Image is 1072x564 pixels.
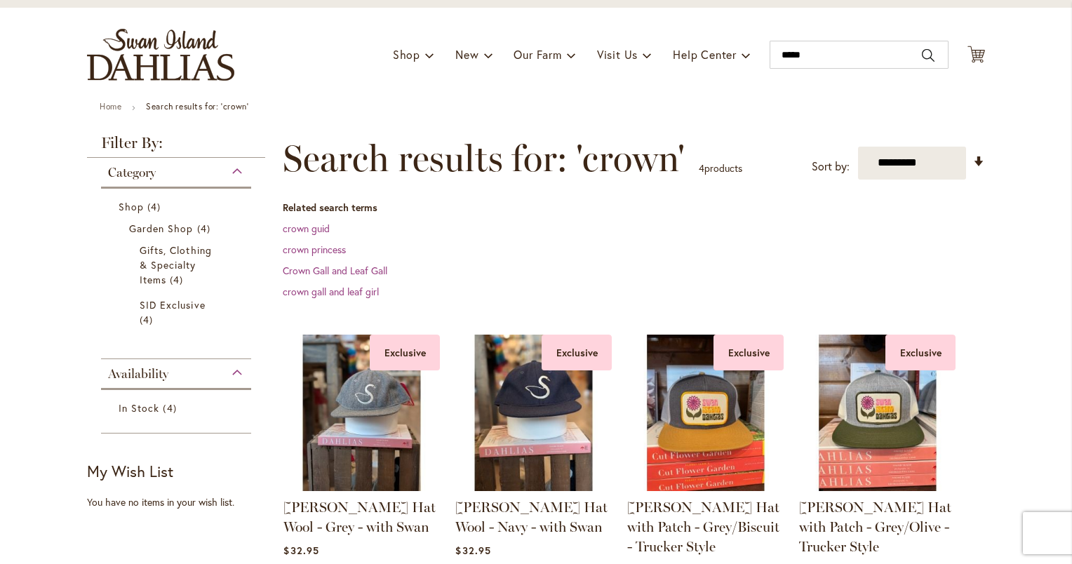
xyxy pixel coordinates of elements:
[87,135,265,158] strong: Filter By:
[597,47,638,62] span: Visit Us
[370,335,440,370] div: Exclusive
[283,222,330,235] a: crown guid
[673,47,737,62] span: Help Center
[283,201,985,215] dt: Related search terms
[455,544,490,557] span: $32.95
[197,221,214,236] span: 4
[799,335,956,491] img: SID Patch Trucker Hat
[87,495,274,509] div: You have no items in your wish list.
[87,461,173,481] strong: My Wish List
[455,499,608,535] a: [PERSON_NAME] Hat Wool - Navy - with Swan
[100,101,121,112] a: Home
[108,165,156,180] span: Category
[393,47,420,62] span: Shop
[119,401,237,415] a: In Stock 4
[713,335,784,370] div: Exclusive
[699,157,742,180] p: products
[140,243,216,287] a: Gifts, Clothing &amp; Specialty Items
[455,481,612,494] a: SID Grafletics Hat Wool - Navy - with Swan Exclusive
[283,285,379,298] a: crown gall and leaf girl
[627,499,779,555] a: [PERSON_NAME] Hat with Patch - Grey/Biscuit - Trucker Style
[283,544,319,557] span: $32.95
[283,335,440,491] img: SID Grafletics Hat Wool - Grey - with Swan
[140,297,216,327] a: SID Exclusive
[885,335,956,370] div: Exclusive
[108,366,168,382] span: Availability
[170,272,187,287] span: 4
[455,47,478,62] span: New
[542,335,612,370] div: Exclusive
[146,101,248,112] strong: Search results for: 'crown'
[283,137,685,180] span: Search results for: 'crown'
[119,401,159,415] span: In Stock
[129,222,194,235] span: Garden Shop
[283,264,387,277] a: Crown Gall and Leaf Gall
[163,401,180,415] span: 4
[119,199,237,214] a: Shop
[11,514,50,553] iframe: Launch Accessibility Center
[283,481,440,494] a: SID Grafletics Hat Wool - Grey - with Swan Exclusive
[283,499,436,535] a: [PERSON_NAME] Hat Wool - Grey - with Swan
[119,200,144,213] span: Shop
[147,199,164,214] span: 4
[799,499,951,555] a: [PERSON_NAME] Hat with Patch - Grey/Olive - Trucker Style
[627,335,784,491] img: SID Patch Trucker Hat
[87,29,234,81] a: store logo
[140,298,206,311] span: SID Exclusive
[129,221,227,236] a: Garden Shop
[455,335,612,491] img: SID Grafletics Hat Wool - Navy - with Swan
[283,243,346,256] a: crown princess
[627,481,784,494] a: SID Patch Trucker Hat Exclusive
[799,481,956,494] a: SID Patch Trucker Hat Exclusive
[812,154,850,180] label: Sort by:
[140,243,212,286] span: Gifts, Clothing & Specialty Items
[514,47,561,62] span: Our Farm
[140,312,156,327] span: 4
[699,161,704,175] span: 4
